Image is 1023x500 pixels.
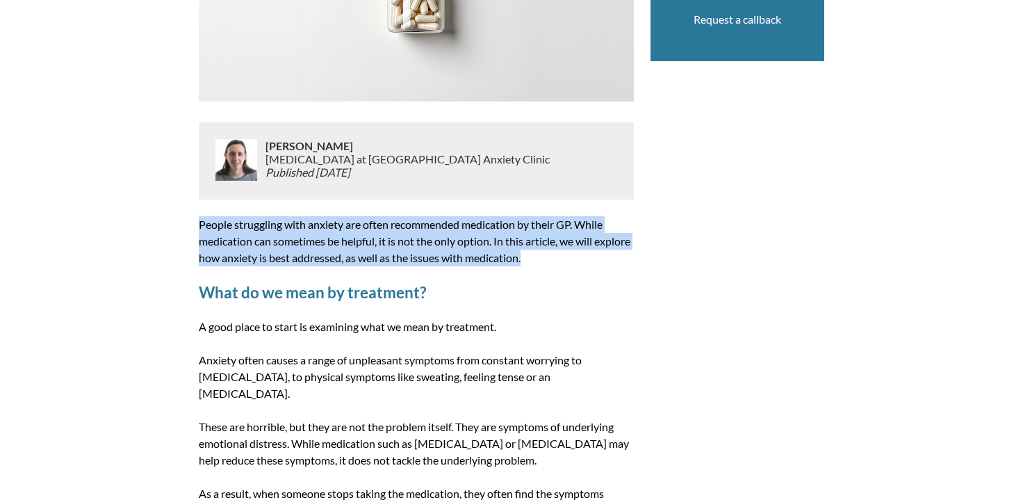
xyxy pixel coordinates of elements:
[265,139,550,183] div: [MEDICAL_DATA] at [GEOGRAPHIC_DATA] Anxiety Clinic
[265,166,350,179] em: Published [DATE]
[199,419,634,469] p: These are horrible, but they are not the problem itself. They are symptoms of underlying emotiona...
[694,13,781,26] a: Request a callback
[199,318,634,335] p: A good place to start is examining what we mean by treatment.
[199,216,634,266] p: People struggling with anxiety are often recommended medication by their GP. While medication can...
[265,139,353,152] strong: [PERSON_NAME]
[199,283,634,302] h2: What do we mean by treatment?
[215,139,257,181] img: Chris Worfolk
[199,352,634,402] p: Anxiety often causes a range of unpleasant symptoms from constant worrying to [MEDICAL_DATA], to ...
